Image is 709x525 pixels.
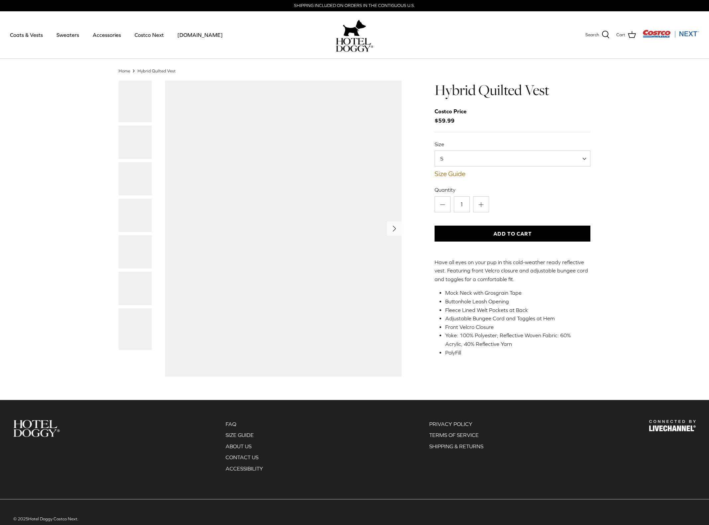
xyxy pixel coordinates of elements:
li: Front Velcro Closure [445,323,585,332]
h1: Hybrid Quilted Vest [435,81,590,99]
li: Adjustable Bungee Cord and Toggles at Hem [445,314,585,323]
a: Cart [616,31,636,39]
a: Size Guide [435,170,590,178]
img: Hotel Doggy Costco Next [13,420,60,437]
a: Thumbnail Link [119,272,152,305]
span: Cart [616,32,625,39]
li: PolyFill [445,349,585,357]
a: ABOUT US [226,443,252,449]
li: Mock Neck with Grosgrain Tape [445,289,585,297]
a: Sweaters [51,24,85,46]
span: © 2025 . [13,516,78,521]
li: Yoke: 100% Polyester; Reflective Woven Fabric: 60% Acrylic, 40% Reflective Yarn [445,331,585,348]
a: Visit Costco Next [643,34,699,39]
li: Buttonhole Leash Opening [445,297,585,306]
span: $59.99 [435,107,473,125]
div: Costco Price [435,107,466,116]
button: Add to Cart [435,226,590,242]
a: Thumbnail Link [119,235,152,268]
img: hoteldoggy.com [343,18,366,38]
a: SIZE GUIDE [226,432,254,438]
a: SHIPPING & RETURNS [429,443,483,449]
img: Hotel Doggy Costco Next [649,420,696,432]
a: CONTACT US [226,454,258,460]
button: Next [387,221,402,236]
a: [DOMAIN_NAME] [171,24,229,46]
a: hoteldoggy.com hoteldoggycom [336,18,373,52]
li: Fleece Lined Welt Pockets at Back [445,306,585,315]
a: Show Gallery [165,81,402,376]
img: hoteldoggycom [336,38,373,52]
a: Coats & Vests [4,24,49,46]
a: Hotel Doggy Costco Next [28,516,77,521]
a: Accessories [87,24,127,46]
a: Costco Next [129,24,170,46]
label: Quantity [435,186,590,193]
nav: Breadcrumbs [119,68,590,74]
a: ACCESSIBILITY [226,466,263,472]
span: S [435,151,590,166]
span: S [435,155,456,162]
span: Search [585,32,599,39]
div: Secondary navigation [219,420,270,476]
a: TERMS OF SERVICE [429,432,479,438]
a: Search [585,31,610,39]
a: Thumbnail Link [119,81,152,122]
label: Size [435,141,590,148]
a: PRIVACY POLICY [429,421,472,427]
a: FAQ [226,421,236,427]
p: Have all eyes on your pup in this cold-weather ready reflective vest. Featuring front Velcro clos... [435,258,590,284]
a: Thumbnail Link [119,162,152,195]
a: Home [119,68,130,73]
a: Thumbnail Link [119,308,152,350]
img: Costco Next [643,30,699,38]
a: Thumbnail Link [119,199,152,232]
input: Quantity [454,196,470,212]
a: Hybrid Quilted Vest [138,68,176,73]
div: Secondary navigation [423,420,490,476]
a: Thumbnail Link [119,126,152,159]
